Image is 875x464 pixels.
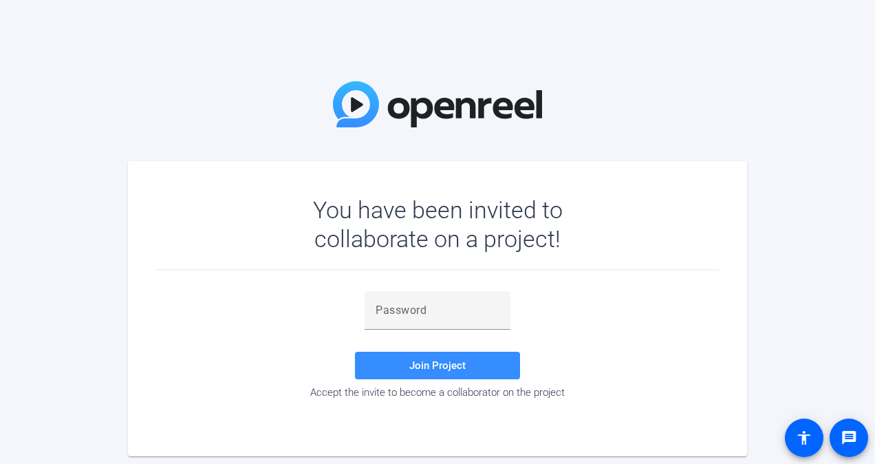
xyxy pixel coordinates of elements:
[273,196,603,253] div: You have been invited to collaborate on a project!
[841,430,857,446] mat-icon: message
[355,352,520,379] button: Join Project
[333,81,542,127] img: OpenReel Logo
[376,302,499,319] input: Password
[796,430,812,446] mat-icon: accessibility
[409,359,466,372] span: Join Project
[155,386,720,399] div: Accept the invite to become a collaborator on the project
